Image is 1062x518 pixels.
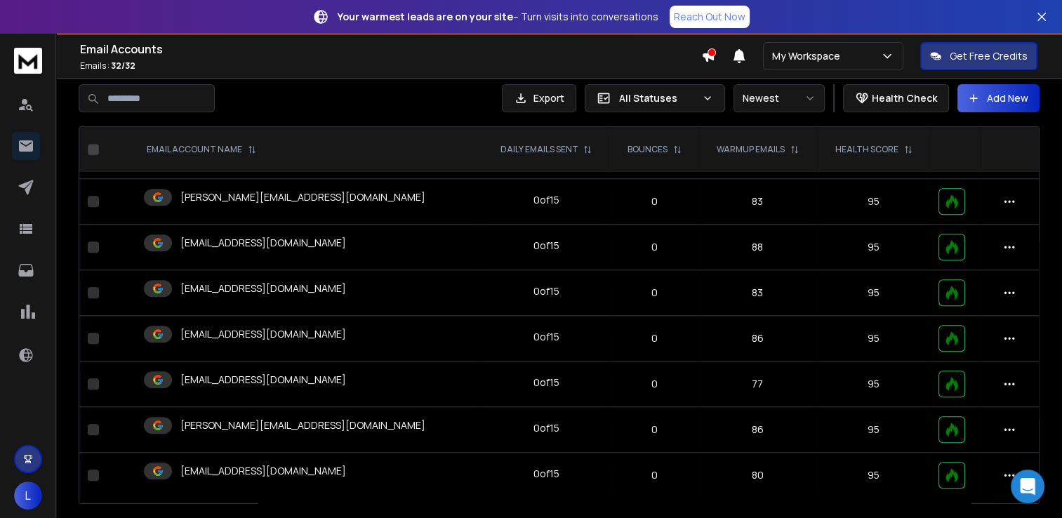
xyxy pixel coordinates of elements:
td: 95 [817,225,930,270]
td: 83 [698,179,817,225]
div: 0 of 15 [533,193,559,207]
button: L [14,482,42,510]
p: BOUNCES [628,144,668,155]
p: 0 [620,468,690,482]
td: 86 [698,407,817,453]
div: EMAIL ACCOUNT NAME [147,144,256,155]
div: 0 of 15 [533,239,559,253]
td: 95 [817,453,930,498]
div: 0 of 15 [533,467,559,481]
td: 88 [698,225,817,270]
p: [EMAIL_ADDRESS][DOMAIN_NAME] [180,281,346,295]
p: WARMUP EMAILS [717,144,785,155]
p: [EMAIL_ADDRESS][DOMAIN_NAME] [180,327,346,341]
p: 0 [620,423,690,437]
h1: Email Accounts [80,41,701,58]
p: Get Free Credits [950,49,1028,63]
p: My Workspace [772,49,846,63]
p: 0 [620,286,690,300]
p: Reach Out Now [674,10,745,24]
p: HEALTH SCORE [835,144,898,155]
p: 0 [620,331,690,345]
div: Open Intercom Messenger [1011,470,1044,503]
img: logo [14,48,42,74]
td: 95 [817,316,930,361]
p: – Turn visits into conversations [338,10,658,24]
p: [EMAIL_ADDRESS][DOMAIN_NAME] [180,236,346,250]
p: 0 [620,194,690,208]
div: 0 of 15 [533,284,559,298]
td: 95 [817,270,930,316]
div: 0 of 15 [533,421,559,435]
p: 0 [620,377,690,391]
p: [EMAIL_ADDRESS][DOMAIN_NAME] [180,373,346,387]
p: 0 [620,240,690,254]
a: Reach Out Now [670,6,750,28]
button: Get Free Credits [920,42,1037,70]
p: All Statuses [619,91,696,105]
p: DAILY EMAILS SENT [500,144,578,155]
button: Add New [957,84,1040,112]
div: 0 of 15 [533,376,559,390]
td: 95 [817,179,930,225]
button: Newest [734,84,825,112]
strong: Your warmest leads are on your site [338,10,513,23]
td: 77 [698,361,817,407]
td: 95 [817,361,930,407]
div: 0 of 15 [533,330,559,344]
p: Health Check [872,91,937,105]
p: Emails : [80,60,701,72]
td: 86 [698,316,817,361]
button: Export [502,84,576,112]
span: 32 / 32 [111,60,135,72]
td: 80 [698,453,817,498]
p: [EMAIL_ADDRESS][DOMAIN_NAME] [180,464,346,478]
p: [PERSON_NAME][EMAIL_ADDRESS][DOMAIN_NAME] [180,190,425,204]
td: 83 [698,270,817,316]
p: [PERSON_NAME][EMAIL_ADDRESS][DOMAIN_NAME] [180,418,425,432]
button: Health Check [843,84,949,112]
td: 95 [817,407,930,453]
